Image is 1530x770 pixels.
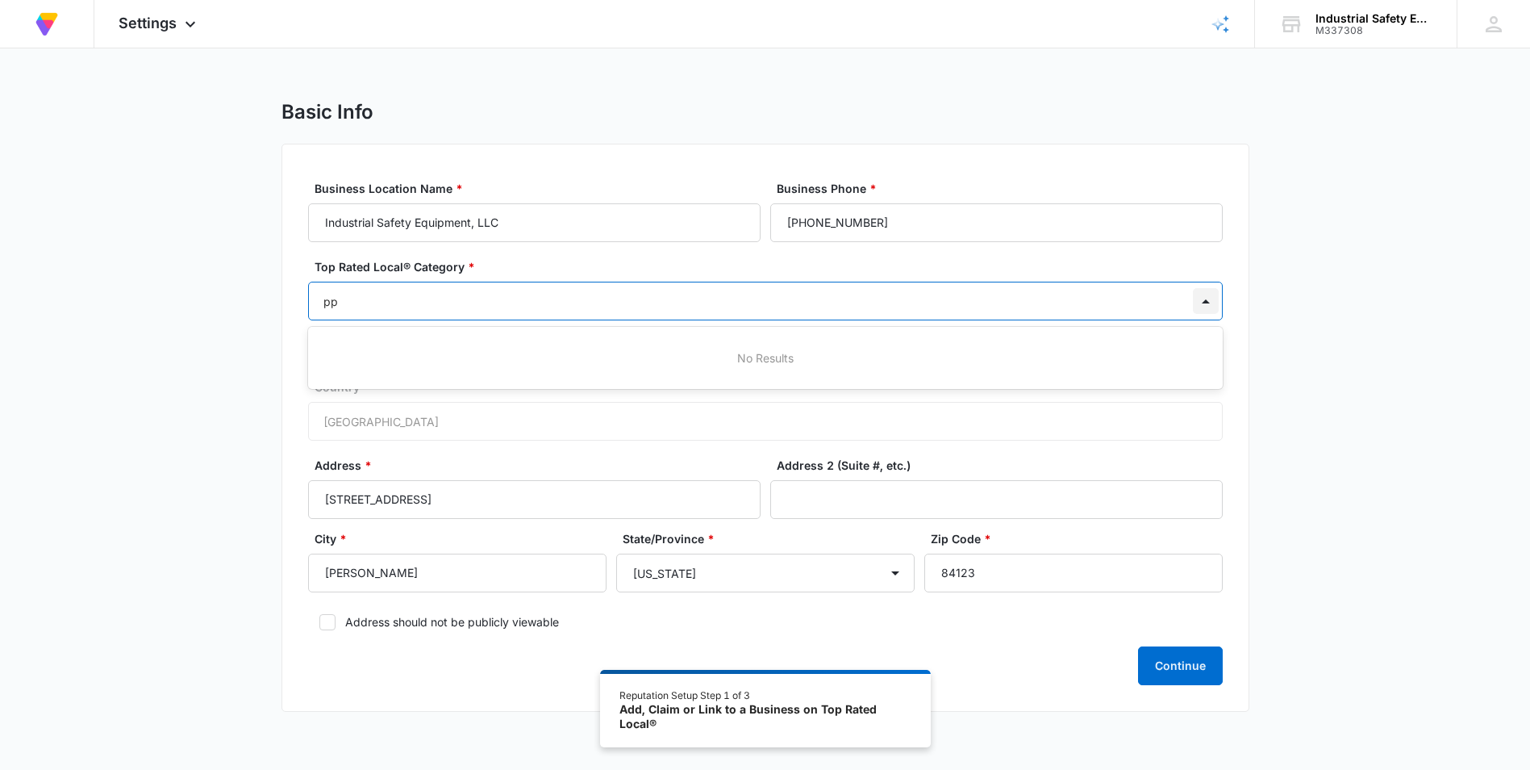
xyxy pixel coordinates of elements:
div: No Results [308,343,1223,373]
h1: Basic Info [281,100,373,124]
label: Address should not be publicly viewable [308,613,1223,630]
label: City [315,530,613,547]
div: Reputation Setup Step 1 of 3 [619,688,911,703]
div: Add, Claim or Link to a Business on Top Rated Local® [619,702,911,730]
label: Zip Code [931,530,1229,547]
div: account id [1315,25,1433,36]
img: Volusion [32,10,61,39]
span: Settings [119,15,177,31]
label: Address 2 (Suite #, etc.) [777,457,1229,474]
label: Top Rated Local® Category [315,258,1229,275]
label: Address [315,457,767,474]
button: Continue [1138,647,1223,685]
label: State/Province [623,530,921,547]
label: Business Phone [777,180,1229,197]
label: Business Location Name [315,180,767,197]
div: account name [1315,12,1433,25]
